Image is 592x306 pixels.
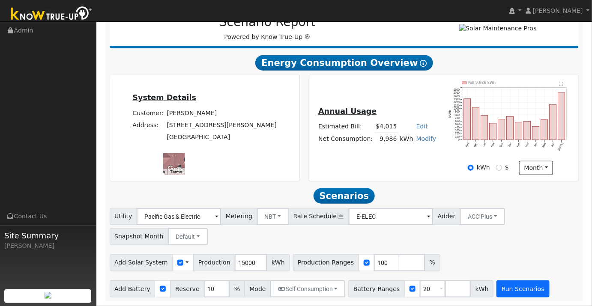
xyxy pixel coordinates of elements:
span: Site Summary [4,230,92,241]
button: ACC Plus [460,208,505,225]
td: $4,015 [374,121,398,133]
a: Terms [170,169,182,174]
text: 600 [455,120,460,123]
u: System Details [132,93,196,102]
span: Scenarios [314,188,375,204]
rect: onclick="" [558,92,565,140]
text: Nov [490,142,496,148]
text:  [559,82,563,86]
text: 1500 [454,92,460,95]
u: Annual Usage [318,107,377,116]
a: Edit [416,123,428,130]
text: Apr [534,142,539,148]
button: Self Consumption [270,280,345,297]
rect: onclick="" [481,116,488,140]
h2: Scenario Report [118,15,416,30]
td: 9,986 [374,133,398,145]
img: Google [165,164,194,175]
span: Adder [433,208,460,225]
span: % [229,280,245,297]
td: [GEOGRAPHIC_DATA] [165,131,278,143]
text: May [542,142,547,149]
input: $ [496,165,502,171]
div: Powered by Know True-Up ® [114,15,421,42]
td: [STREET_ADDRESS][PERSON_NAME] [165,119,278,131]
rect: onclick="" [524,122,531,140]
text: 100 [455,135,460,138]
text: 300 [455,129,460,132]
label: kWh [477,163,490,172]
span: Add Battery [110,280,155,297]
text: Aug [465,142,470,148]
input: Select a Rate Schedule [349,208,433,225]
img: retrieve [45,292,51,299]
text: Oct [482,142,487,147]
td: Estimated Bill: [317,121,374,133]
text: 1300 [454,98,460,101]
text: Pull 9,986 kWh [468,80,496,85]
text: Mar [525,142,529,148]
text: Jun [551,142,556,148]
button: Default [168,228,208,245]
img: Solar Maintenance Pros [459,24,537,33]
td: Address: [131,119,165,131]
rect: onclick="" [515,122,522,140]
img: Know True-Up [6,5,96,24]
span: Utility [110,208,138,225]
td: Net Consumption: [317,133,374,145]
text: Feb [516,142,521,148]
span: Snapshot Month [110,228,169,245]
span: kWh [470,280,493,297]
text: 700 [455,116,460,119]
span: Rate Schedule [288,208,349,225]
rect: onclick="" [464,99,471,140]
span: Production [193,254,235,271]
text: Dec [499,142,504,148]
span: Battery Ranges [348,280,405,297]
text: kWh [448,110,452,118]
text: 500 [455,123,460,126]
text: Sep [473,142,478,148]
span: Reserve [170,280,205,297]
span: % [425,254,440,271]
rect: onclick="" [532,127,539,140]
span: Metering [221,208,257,225]
span: kWh [266,254,290,271]
div: [PERSON_NAME] [4,241,92,250]
text: 200 [455,132,460,135]
rect: onclick="" [472,107,479,140]
text: 1600 [454,88,460,91]
a: Modify [416,135,437,142]
input: kWh [468,165,474,171]
text: 800 [455,113,460,116]
rect: onclick="" [541,119,548,140]
rect: onclick="" [498,119,505,140]
button: Run Scenarios [496,280,549,297]
label: $ [505,163,509,172]
button: month [519,161,553,175]
text: 1200 [454,101,460,104]
td: Customer: [131,107,165,119]
text: 400 [455,126,460,129]
text: 1400 [454,95,460,98]
text: 900 [455,110,460,113]
input: Select a Utility [137,208,221,225]
rect: onclick="" [550,105,556,140]
text: 0 [458,138,460,141]
span: Mode [245,280,271,297]
span: Energy Consumption Overview [255,55,433,71]
td: kWh [398,133,415,145]
text: Jan [508,142,512,148]
span: Production Ranges [293,254,359,271]
a: Open this area in Google Maps (opens a new window) [165,164,194,175]
i: Show Help [420,60,427,67]
text: [DATE] [557,142,564,152]
span: Add Solar System [110,254,173,271]
button: NBT [257,208,289,225]
rect: onclick="" [507,117,514,140]
span: [PERSON_NAME] [533,7,583,14]
text: 1100 [454,104,460,107]
rect: onclick="" [490,123,496,140]
td: [PERSON_NAME] [165,107,278,119]
text: 1000 [454,107,460,110]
